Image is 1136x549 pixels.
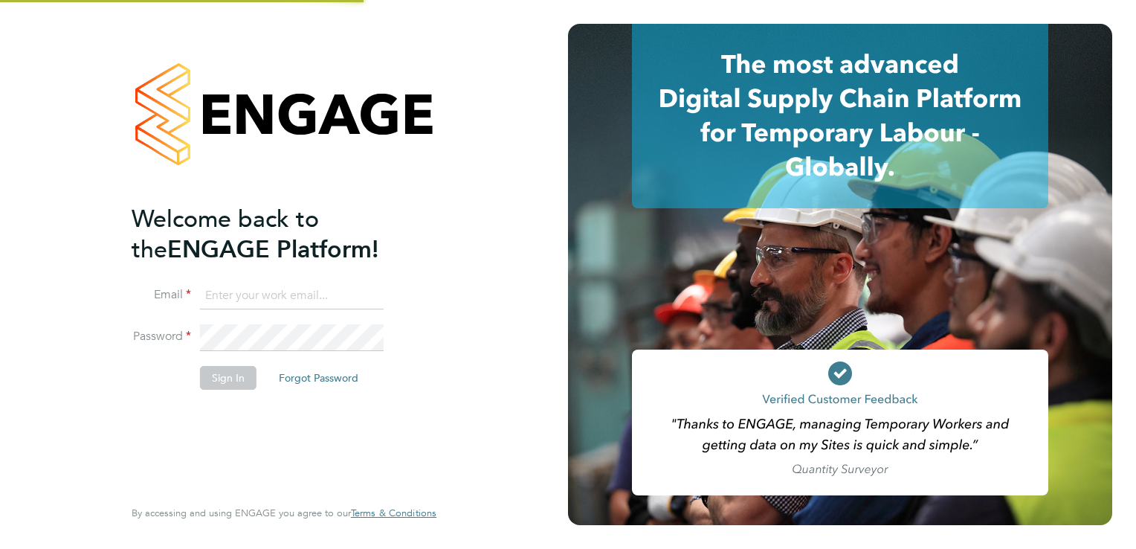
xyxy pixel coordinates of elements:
button: Sign In [200,366,256,390]
span: Welcome back to the [132,205,319,264]
span: Terms & Conditions [351,507,436,519]
label: Email [132,287,191,303]
label: Password [132,329,191,344]
h2: ENGAGE Platform! [132,204,422,265]
span: By accessing and using ENGAGE you agree to our [132,507,436,519]
button: Forgot Password [267,366,370,390]
a: Terms & Conditions [351,507,436,519]
input: Enter your work email... [200,283,384,309]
